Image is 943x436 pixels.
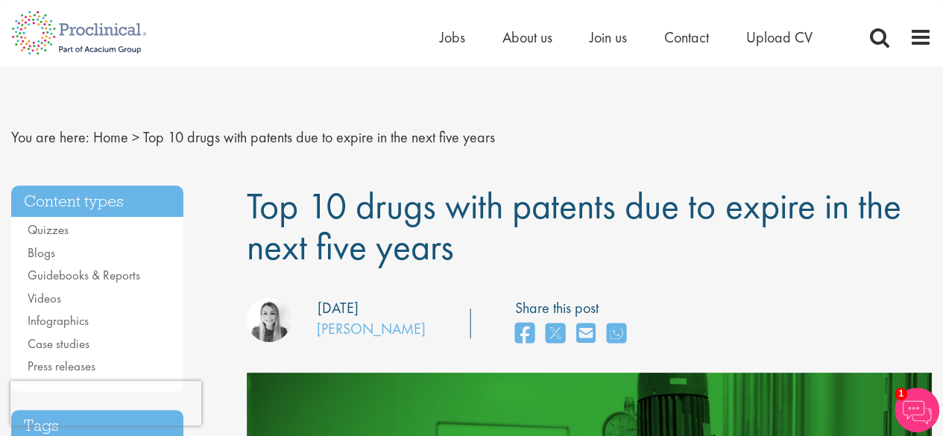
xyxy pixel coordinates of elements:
[746,28,813,47] a: Upload CV
[895,388,939,432] img: Chatbot
[28,312,89,329] a: Infographics
[440,28,465,47] a: Jobs
[664,28,709,47] a: Contact
[11,127,89,147] span: You are here:
[28,335,89,352] a: Case studies
[317,319,426,338] a: [PERSON_NAME]
[515,318,534,350] a: share on facebook
[143,127,495,147] span: Top 10 drugs with patents due to expire in the next five years
[502,28,552,47] a: About us
[576,318,596,350] a: share on email
[607,318,626,350] a: share on whats app
[10,381,201,426] iframe: reCAPTCHA
[247,297,291,342] img: Hannah Burke
[93,127,128,147] a: breadcrumb link
[28,221,69,238] a: Quizzes
[28,267,140,283] a: Guidebooks & Reports
[132,127,139,147] span: >
[28,244,55,261] a: Blogs
[247,182,901,271] span: Top 10 drugs with patents due to expire in the next five years
[11,186,183,218] h3: Content types
[28,358,95,374] a: Press releases
[318,297,359,319] div: [DATE]
[546,318,565,350] a: share on twitter
[895,388,907,400] span: 1
[28,290,61,306] a: Videos
[590,28,627,47] a: Join us
[515,297,634,319] label: Share this post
